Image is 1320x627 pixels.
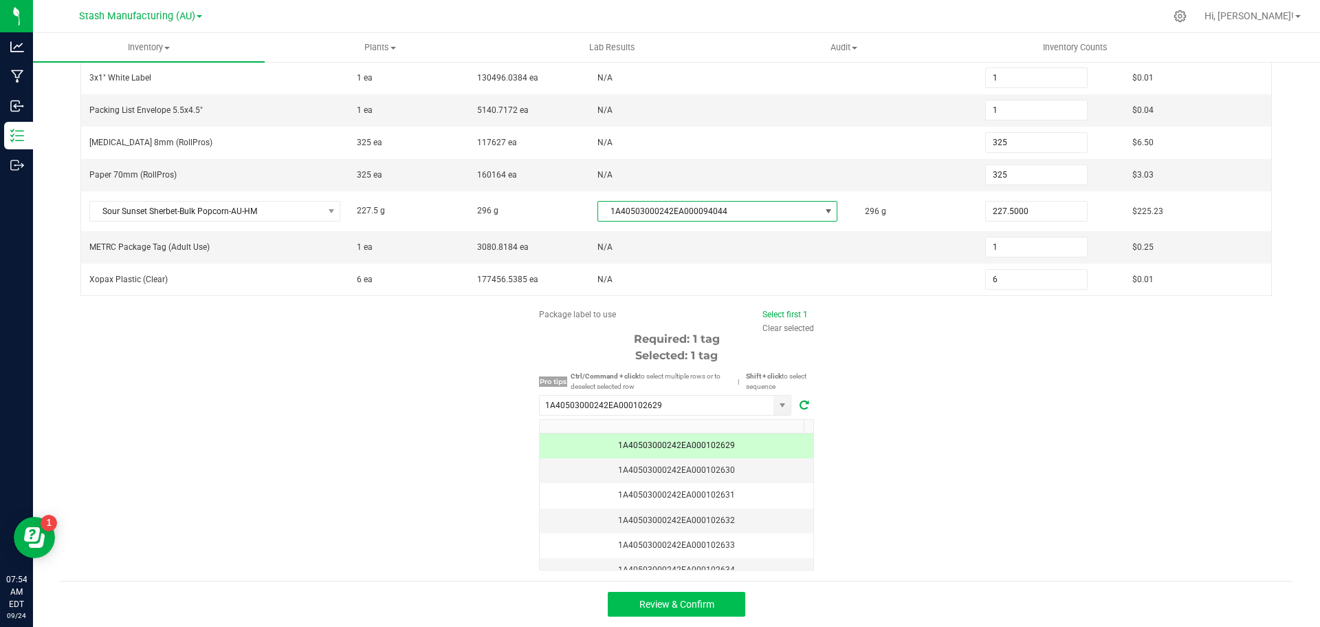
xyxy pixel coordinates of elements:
span: Paper 70mm (RollPros) [89,170,177,180]
inline-svg: Manufacturing [10,70,24,83]
span: | [731,376,746,387]
div: 1A40503000242EA000102632 [548,514,805,527]
div: Manage settings [1171,10,1189,23]
span: Plants [265,41,496,54]
a: Clear selected [762,323,814,333]
a: Lab Results [496,33,728,62]
span: 227.5 g [357,206,385,215]
span: [MEDICAL_DATA] 8mm (RollPros) [89,138,212,147]
a: Inventory [33,33,265,62]
span: Pro tips [539,376,567,387]
inline-svg: Inventory [10,129,24,142]
span: 325 ea [357,138,382,147]
span: 1 ea [357,105,373,115]
div: 1A40503000242EA000102634 [548,564,805,577]
span: 1 ea [357,73,373,83]
span: 325 ea [357,170,382,180]
span: to select sequence [746,372,806,390]
div: 1A40503000242EA000102633 [548,539,805,552]
strong: Shift + click [746,372,782,380]
span: 177456.5385 ea [477,275,538,284]
div: 1A40503000242EA000102629 [548,439,805,452]
span: Xopax Plastic (Clear) [89,275,168,284]
span: 1 ea [357,242,373,252]
span: 296 g [865,206,886,216]
span: N/A [597,170,613,180]
a: Plants [265,33,496,62]
span: METRC Package Tag (Adult Use) [89,242,210,252]
iframe: Resource center unread badge [41,515,57,531]
a: Inventory Counts [960,33,1191,62]
input: Search Tags [540,396,773,415]
span: 130496.0384 ea [477,73,538,83]
span: Review & Confirm [639,599,714,610]
span: N/A [597,73,613,83]
span: $0.01 [1132,73,1154,83]
span: Refresh tags [795,397,814,414]
span: N/A [597,138,613,147]
span: Inventory [33,41,265,54]
span: 5140.7172 ea [477,105,529,115]
span: N/A [597,275,613,284]
span: 6 ea [357,275,373,284]
p: 07:54 AM EDT [6,573,27,610]
span: 117627 ea [477,138,517,147]
div: 1A40503000242EA000102631 [548,489,805,502]
span: $3.03 [1132,170,1154,180]
span: 1A40503000242EA000094044 [598,202,819,221]
span: N/A [597,105,613,115]
strong: Ctrl/Command + click [571,372,639,380]
a: Audit [728,33,960,62]
span: 3x1" White Label [89,73,151,83]
span: $225.23 [1132,206,1163,216]
div: Selected: 1 tag [539,348,814,364]
a: Select first 1 [762,310,808,319]
span: Audit [729,41,959,54]
span: to select multiple rows or to deselect selected row [571,372,720,390]
span: Lab Results [571,41,654,54]
span: $0.25 [1132,242,1154,252]
span: Packing List Envelope 5.5x4.5" [89,105,203,115]
inline-svg: Inbound [10,99,24,113]
div: Required: 1 tag [539,331,814,348]
span: $0.04 [1132,105,1154,115]
span: N/A [597,242,613,252]
span: Sour Sunset Sherbet-Bulk Popcorn-AU-HM [90,202,322,221]
button: Review & Confirm [608,592,745,617]
span: $6.50 [1132,138,1154,147]
span: $0.01 [1132,275,1154,284]
span: Package label to use [539,310,616,319]
span: Inventory Counts [1024,41,1126,54]
inline-svg: Outbound [10,158,24,172]
div: 1A40503000242EA000102630 [548,464,805,477]
span: Stash Manufacturing (AU) [79,10,195,22]
span: Hi, [PERSON_NAME]! [1204,10,1294,21]
iframe: Resource center [14,517,55,558]
span: 160164 ea [477,170,517,180]
inline-svg: Analytics [10,40,24,54]
p: 09/24 [6,610,27,621]
span: 3080.8184 ea [477,242,529,252]
span: 296 g [477,206,498,215]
